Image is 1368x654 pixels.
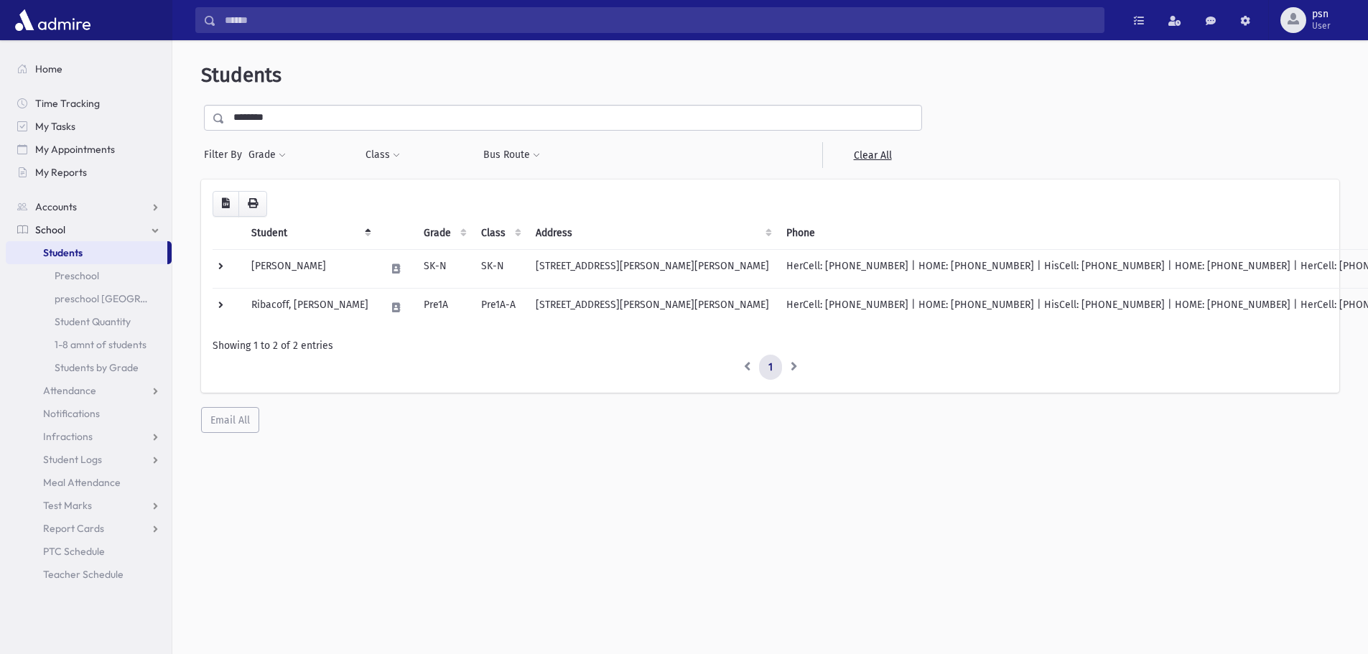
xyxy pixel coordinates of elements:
[243,249,377,288] td: [PERSON_NAME]
[6,161,172,184] a: My Reports
[1312,9,1331,20] span: psn
[527,217,778,250] th: Address: activate to sort column ascending
[483,142,541,168] button: Bus Route
[243,288,377,327] td: Ribacoff, [PERSON_NAME]
[6,379,172,402] a: Attendance
[6,195,172,218] a: Accounts
[365,142,401,168] button: Class
[6,540,172,563] a: PTC Schedule
[248,142,287,168] button: Grade
[415,249,473,288] td: SK-N
[213,191,239,217] button: CSV
[6,494,172,517] a: Test Marks
[35,223,65,236] span: School
[43,246,83,259] span: Students
[43,453,102,466] span: Student Logs
[43,522,104,535] span: Report Cards
[43,384,96,397] span: Attendance
[415,217,473,250] th: Grade: activate to sort column ascending
[213,338,1328,353] div: Showing 1 to 2 of 2 entries
[43,476,121,489] span: Meal Attendance
[216,7,1104,33] input: Search
[6,356,172,379] a: Students by Grade
[243,217,377,250] th: Student: activate to sort column descending
[527,288,778,327] td: [STREET_ADDRESS][PERSON_NAME][PERSON_NAME]
[473,249,527,288] td: SK-N
[204,147,248,162] span: Filter By
[6,57,172,80] a: Home
[35,143,115,156] span: My Appointments
[6,425,172,448] a: Infractions
[35,200,77,213] span: Accounts
[35,120,75,133] span: My Tasks
[759,355,782,380] a: 1
[6,218,172,241] a: School
[473,217,527,250] th: Class: activate to sort column ascending
[35,62,62,75] span: Home
[43,545,105,558] span: PTC Schedule
[43,499,92,512] span: Test Marks
[6,563,172,586] a: Teacher Schedule
[6,310,172,333] a: Student Quantity
[6,264,172,287] a: Preschool
[35,166,87,179] span: My Reports
[6,333,172,356] a: 1-8 amnt of students
[415,288,473,327] td: Pre1A
[473,288,527,327] td: Pre1A-A
[201,407,259,433] button: Email All
[238,191,267,217] button: Print
[6,287,172,310] a: preschool [GEOGRAPHIC_DATA]
[6,471,172,494] a: Meal Attendance
[43,430,93,443] span: Infractions
[6,241,167,264] a: Students
[43,568,124,581] span: Teacher Schedule
[35,97,100,110] span: Time Tracking
[6,92,172,115] a: Time Tracking
[43,407,100,420] span: Notifications
[6,517,172,540] a: Report Cards
[6,115,172,138] a: My Tasks
[6,448,172,471] a: Student Logs
[527,249,778,288] td: [STREET_ADDRESS][PERSON_NAME][PERSON_NAME]
[6,138,172,161] a: My Appointments
[6,402,172,425] a: Notifications
[1312,20,1331,32] span: User
[822,142,922,168] a: Clear All
[11,6,94,34] img: AdmirePro
[201,63,281,87] span: Students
